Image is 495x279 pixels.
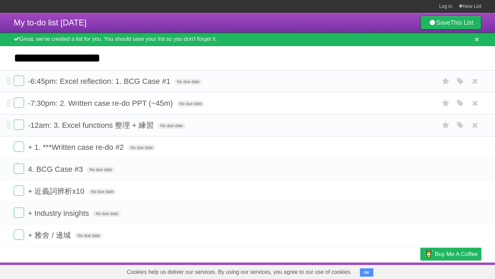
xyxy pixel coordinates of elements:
a: Developers [352,264,379,277]
span: + Industry insights [28,209,91,217]
span: -6:45pm: Excel reflection: 1. BCG Case #1 [28,77,172,86]
span: Cookies help us deliver our services. By using our services, you agree to our use of cookies. [120,265,359,279]
span: No due date [128,145,155,151]
a: Suggest a feature [438,264,481,277]
label: Done [14,98,24,108]
span: -7:30pm: 2. Written case re-do PPT (~45m) [28,99,175,108]
span: My to-do list [DATE] [14,18,87,27]
a: Terms [388,264,403,277]
label: Star task [439,76,452,87]
label: Done [14,120,24,130]
span: No due date [177,101,205,107]
span: + 雅舍 / 邊城 [28,231,73,239]
label: Done [14,208,24,218]
label: Star task [439,120,452,131]
span: No due date [174,79,202,85]
span: No due date [75,233,103,239]
span: No due date [87,167,114,173]
span: Buy me a coffee [435,248,478,260]
label: Done [14,76,24,86]
span: -12am: 3. Excel functions 整理 + 練習 [28,121,155,130]
label: Done [14,186,24,196]
span: No due date [88,189,116,195]
span: 4. BCG Case #3 [28,165,85,174]
label: Done [14,164,24,174]
span: + 1. ***Written case re-do #2 [28,143,125,152]
label: Done [14,142,24,152]
a: Privacy [411,264,429,277]
img: Buy me a coffee [424,248,433,260]
label: Done [14,230,24,240]
b: This List [450,19,473,26]
label: Star task [439,98,452,109]
span: No due date [157,123,185,129]
button: OK [360,268,373,277]
a: SaveThis List [420,16,481,30]
a: Buy me a coffee [420,248,481,260]
a: About [329,264,343,277]
span: No due date [93,211,121,217]
span: + 近義詞辨析x10 [28,187,86,196]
